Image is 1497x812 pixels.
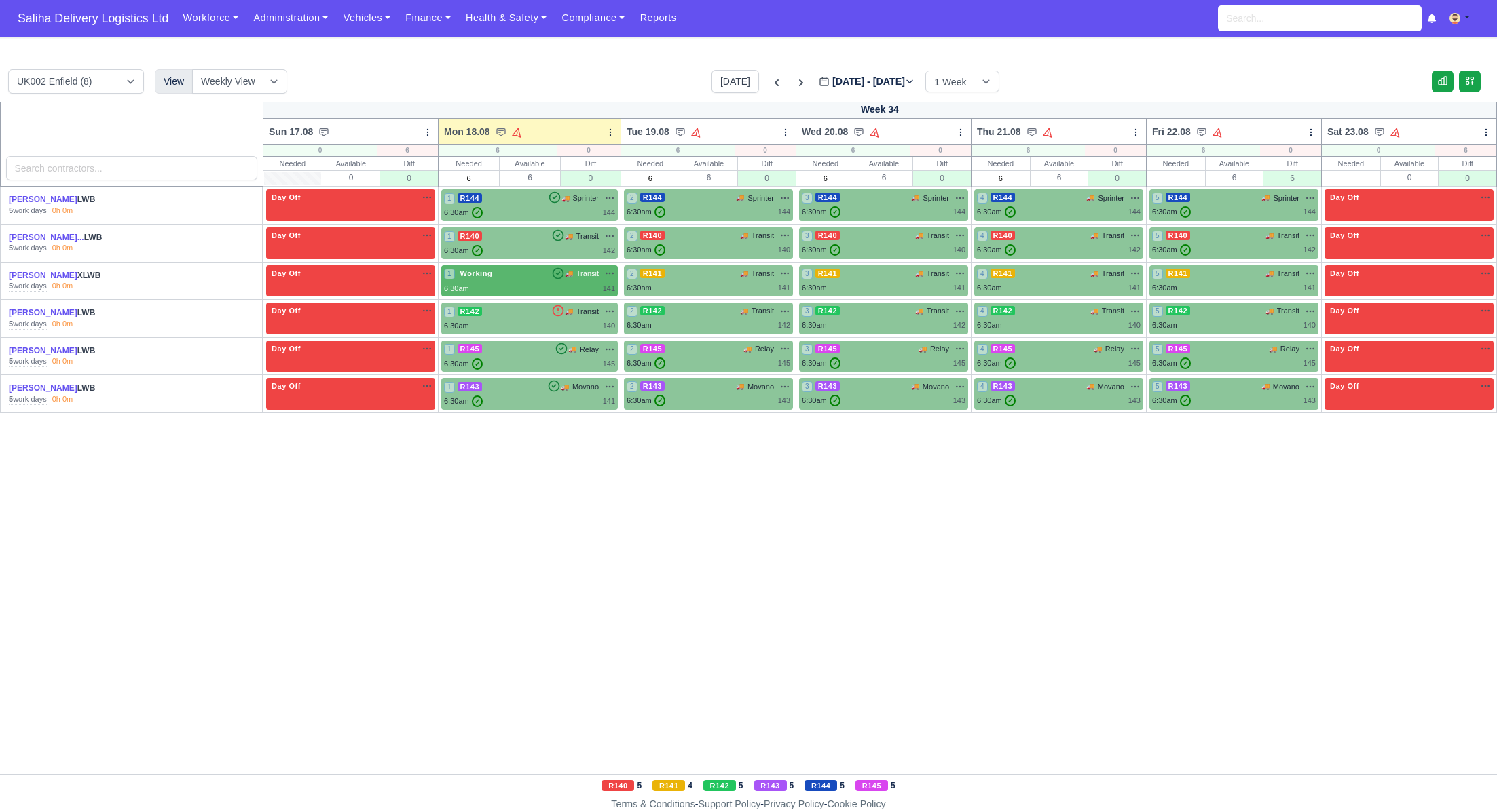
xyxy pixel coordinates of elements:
[565,307,573,317] span: 🚚
[175,5,246,31] a: Workforce
[640,269,665,278] span: R141
[568,344,576,354] span: 🚚
[9,195,77,204] a: [PERSON_NAME]
[1086,193,1094,203] span: 🚚
[322,170,380,185] div: 0
[977,206,1016,218] div: 6:30am
[500,157,559,170] div: Available
[654,357,665,369] span: ✓
[269,381,303,391] span: Day Off
[991,381,1016,391] span: R143
[735,145,796,156] div: 0
[740,231,748,241] span: 🚚
[1180,206,1191,218] span: ✓
[977,306,988,317] span: 4
[1206,170,1263,185] div: 6
[627,125,669,138] span: Tue 19.08
[458,344,483,353] span: R145
[802,231,813,241] span: 3
[439,145,557,156] div: 6
[1090,269,1098,279] span: 🚚
[1180,357,1191,369] span: ✓
[444,382,455,393] span: 1
[335,5,398,31] a: Vehicles
[269,231,303,240] span: Day Off
[603,358,615,370] div: 145
[1005,206,1016,218] span: ✓
[1263,157,1321,170] div: Diff
[738,157,796,170] div: Diff
[1152,344,1163,355] span: 5
[1166,193,1191,202] span: R144
[554,5,632,31] a: Compliance
[9,233,84,242] a: [PERSON_NAME]...
[855,157,913,170] div: Available
[802,357,840,369] div: 6:30am
[752,268,774,279] span: Transit
[778,244,790,256] div: 140
[1277,230,1299,241] span: Transit
[627,344,637,355] span: 2
[778,282,790,294] div: 141
[9,346,77,355] a: [PERSON_NAME]
[1098,193,1124,204] span: Sprinter
[627,282,652,294] div: 6:30am
[263,145,377,156] div: 0
[52,206,73,216] div: 0h 0m
[680,157,738,170] div: Available
[444,125,490,138] span: Mon 18.08
[1152,282,1177,294] div: 6:30am
[913,157,971,170] div: Diff
[561,193,570,204] span: 🚚
[1381,157,1439,170] div: Available
[752,305,774,317] span: Transit
[444,207,483,218] div: 6:30am
[991,344,1016,353] span: R145
[743,344,752,354] span: 🚚
[11,5,175,32] a: Saliha Delivery Logistics Ltd
[627,357,665,369] div: 6:30am
[977,269,988,279] span: 4
[930,343,949,355] span: Relay
[953,206,965,218] div: 144
[991,306,1016,315] span: R142
[263,157,322,170] div: Needed
[52,394,73,405] div: 0h 0m
[9,270,150,282] div: XLWB
[444,231,455,242] span: 1
[1031,170,1088,185] div: 6
[1128,282,1141,294] div: 141
[1273,381,1299,393] span: Movano
[1166,344,1191,353] span: R145
[740,269,748,279] span: 🚚
[1439,170,1496,186] div: 0
[915,306,923,316] span: 🚚
[1327,193,1362,202] span: Day Off
[398,5,458,31] a: Finance
[9,282,13,290] strong: 5
[752,230,774,241] span: Transit
[1088,157,1146,170] div: Diff
[1265,231,1274,241] span: 🚚
[269,269,303,278] span: Day Off
[380,157,438,170] div: Diff
[1269,344,1277,354] span: 🚚
[977,344,988,355] span: 4
[576,306,599,317] span: Transit
[1105,343,1124,355] span: Relay
[991,231,1016,240] span: R140
[52,243,73,254] div: 0h 0m
[500,170,559,185] div: 6
[458,382,483,391] span: R143
[444,320,469,332] div: 6:30am
[380,170,438,186] div: 0
[855,170,913,185] div: 6
[802,381,813,392] span: 3
[910,145,971,156] div: 0
[627,193,637,204] span: 2
[1304,357,1316,369] div: 145
[1260,145,1321,156] div: 0
[444,245,483,256] div: 6:30am
[269,193,303,202] span: Day Off
[9,356,47,367] div: work days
